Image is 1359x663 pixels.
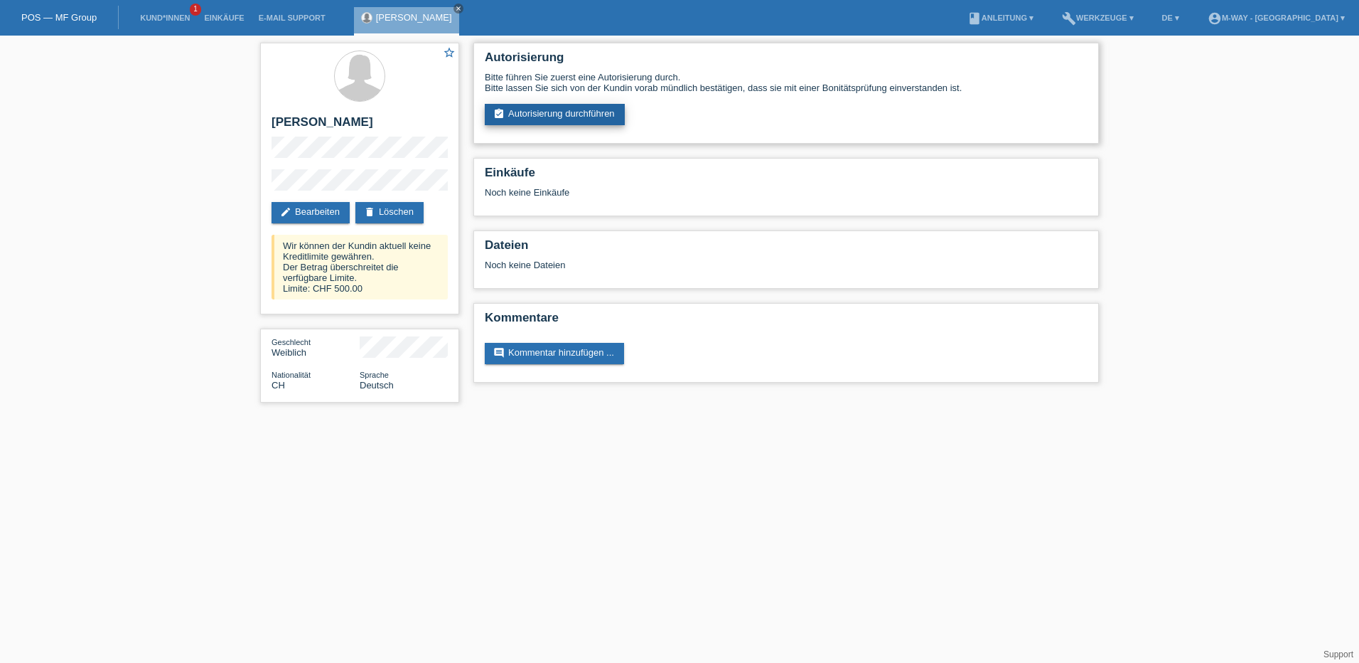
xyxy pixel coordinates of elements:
[493,347,505,359] i: comment
[485,51,1087,72] h2: Autorisierung
[1200,14,1352,22] a: account_circlem-way - [GEOGRAPHIC_DATA] ▾
[355,202,424,223] a: deleteLöschen
[485,238,1087,260] h2: Dateien
[272,380,285,391] span: Schweiz
[443,46,456,61] a: star_border
[197,14,251,22] a: Einkäufe
[485,187,1087,208] div: Noch keine Einkäufe
[272,202,350,223] a: editBearbeiten
[272,115,448,137] h2: [PERSON_NAME]
[485,311,1087,332] h2: Kommentare
[272,371,311,379] span: Nationalität
[485,104,625,125] a: assignment_turned_inAutorisierung durchführen
[280,206,291,218] i: edit
[1323,649,1353,659] a: Support
[190,4,201,16] span: 1
[364,206,375,218] i: delete
[485,166,1087,187] h2: Einkäufe
[1055,14,1141,22] a: buildWerkzeuge ▾
[1155,14,1186,22] a: DE ▾
[1208,11,1222,26] i: account_circle
[967,11,982,26] i: book
[21,12,97,23] a: POS — MF Group
[272,338,311,346] span: Geschlecht
[485,72,1087,93] div: Bitte führen Sie zuerst eine Autorisierung durch. Bitte lassen Sie sich von der Kundin vorab münd...
[485,260,919,270] div: Noch keine Dateien
[272,336,360,358] div: Weiblich
[133,14,197,22] a: Kund*innen
[360,380,394,391] span: Deutsch
[252,14,333,22] a: E-Mail Support
[493,108,505,120] i: assignment_turned_in
[485,343,624,364] a: commentKommentar hinzufügen ...
[1062,11,1076,26] i: build
[376,12,452,23] a: [PERSON_NAME]
[360,371,389,379] span: Sprache
[272,235,448,299] div: Wir können der Kundin aktuell keine Kreditlimite gewähren. Der Betrag überschreitet die verfügbar...
[960,14,1041,22] a: bookAnleitung ▾
[453,4,463,14] a: close
[455,5,462,12] i: close
[443,46,456,59] i: star_border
